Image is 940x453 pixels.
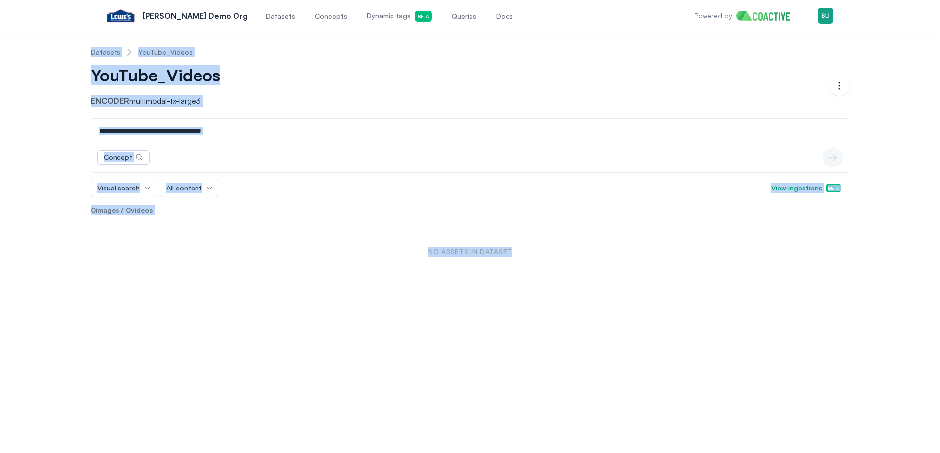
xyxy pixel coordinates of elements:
[736,11,798,21] img: Home
[91,205,849,215] p: images / videos
[91,206,96,214] span: 0
[166,183,202,193] span: All content
[91,65,220,85] span: YouTube_Videos
[97,183,140,193] span: Visual search
[104,152,132,162] div: Concept
[763,179,849,197] button: View ingestionsBeta
[91,179,156,197] button: Visual search
[138,47,193,57] a: YouTube_Videos
[771,183,841,193] span: View ingestions
[160,179,218,197] button: All content
[91,65,234,85] button: YouTube_Videos
[95,247,845,257] p: No assets in dataset
[126,206,131,214] span: 0
[97,150,150,165] button: Concept
[91,47,120,57] a: Datasets
[315,11,347,21] span: Concepts
[91,39,849,65] nav: Breadcrumb
[266,11,295,21] span: Datasets
[91,96,129,106] span: Encoder
[415,11,432,22] span: Beta
[818,8,833,24] img: Menu for the logged in user
[91,95,242,107] p: multimodal-tx-large3
[143,10,248,22] p: [PERSON_NAME] Demo Org
[367,11,432,22] span: Dynamic tags
[694,11,732,21] p: Powered by
[107,8,135,24] img: Lowe's Demo Org
[826,184,841,192] span: Beta
[452,11,476,21] span: Queries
